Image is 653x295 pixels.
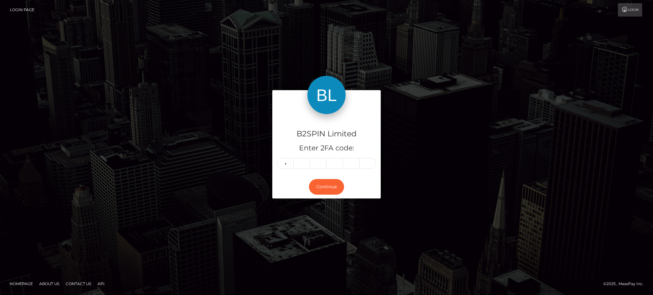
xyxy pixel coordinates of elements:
a: Homepage [7,279,35,289]
h4: B2SPIN Limited [277,128,376,140]
a: Login [618,3,642,17]
a: API [95,279,107,289]
h5: Enter 2FA code: [277,143,376,153]
div: © 2025 , MassPay Inc. [603,280,648,287]
a: Contact Us [63,279,94,289]
a: Login Page [10,3,34,17]
button: Continue [309,179,344,195]
a: About Us [37,279,62,289]
img: B2SPIN Limited [307,76,346,114]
